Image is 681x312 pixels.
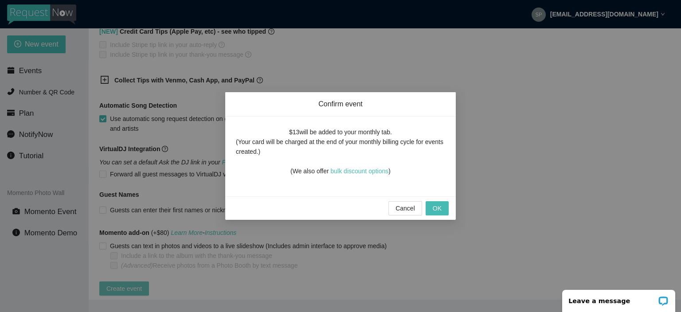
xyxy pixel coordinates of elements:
span: Confirm event [236,99,445,109]
button: OK [426,201,449,215]
div: (We also offer ) [290,156,391,176]
a: bulk discount options [331,168,389,175]
div: $13 will be added to your monthly tab. [289,127,392,137]
iframe: LiveChat chat widget [556,284,681,312]
span: OK [433,203,442,213]
button: Cancel [388,201,422,215]
div: (Your card will be charged at the end of your monthly billing cycle for events created.) [236,137,445,156]
span: Cancel [395,203,415,213]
